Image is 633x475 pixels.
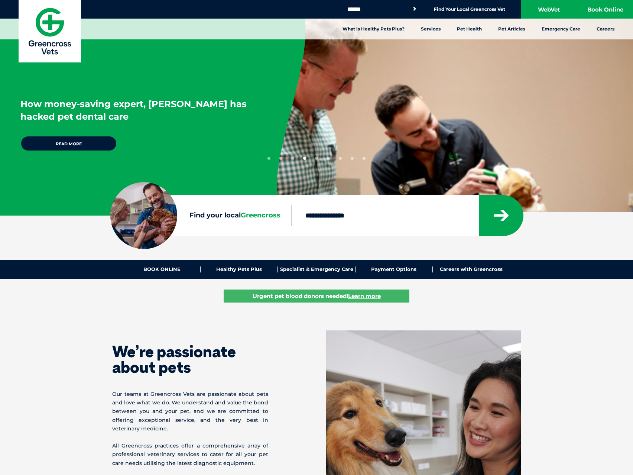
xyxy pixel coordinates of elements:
a: Payment Options [356,266,433,272]
button: 8 of 9 [351,157,354,160]
span: Greencross [241,211,280,219]
button: 3 of 9 [291,157,294,160]
a: Urgent pet blood donors needed!Learn more [224,290,409,303]
button: 7 of 9 [339,157,342,160]
a: Careers with Greencross [433,266,510,272]
a: What is Healthy Pets Plus? [334,19,413,39]
a: Pet Health [449,19,490,39]
p: Our teams at Greencross Vets are passionate about pets and love what we do. We understand and val... [112,390,268,433]
a: Read more [20,136,117,151]
a: Healthy Pets Plus [201,266,278,272]
h1: We’re passionate about pets [112,344,268,375]
button: 4 of 9 [303,157,306,160]
button: 1 of 9 [267,157,270,160]
button: 6 of 9 [327,157,330,160]
a: BOOK ONLINE [123,266,201,272]
p: How money-saving expert, [PERSON_NAME] has hacked pet dental care [20,98,252,123]
label: Find your local [110,210,292,221]
p: All Greencross practices offer a comprehensive array of professional veterinary services to cater... [112,442,268,468]
button: 5 of 9 [315,157,318,160]
a: Find Your Local Greencross Vet [434,6,505,12]
a: Specialist & Emergency Care [278,266,355,272]
u: Learn more [348,293,381,300]
button: 2 of 9 [279,157,282,160]
a: Emergency Care [533,19,588,39]
a: Services [413,19,449,39]
button: Search [411,5,418,13]
button: 9 of 9 [363,157,366,160]
a: Careers [588,19,623,39]
a: Pet Articles [490,19,533,39]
